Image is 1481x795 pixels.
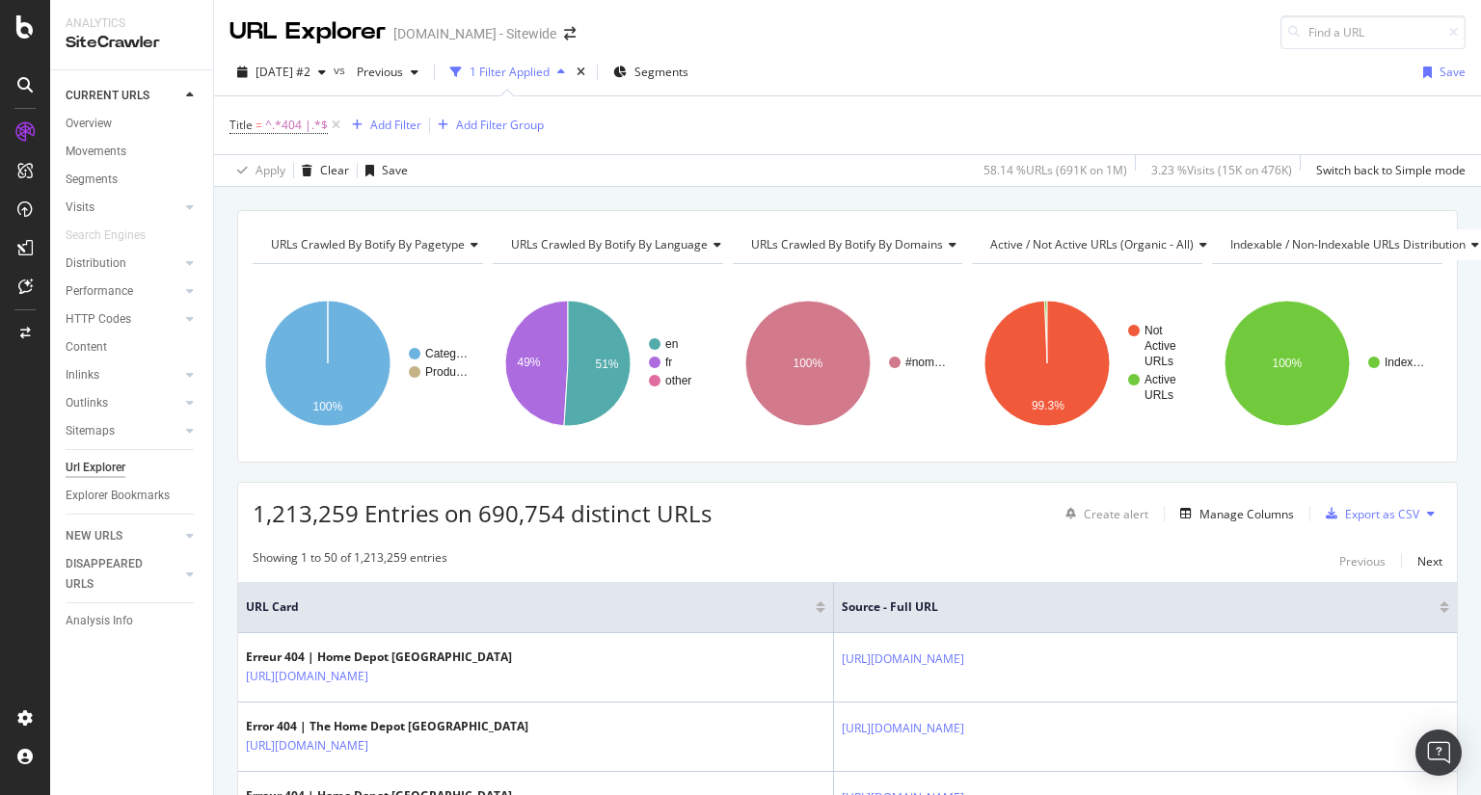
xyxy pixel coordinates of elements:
[267,229,494,260] h4: URLs Crawled By Botify By pagetype
[595,358,618,371] text: 51%
[665,374,691,387] text: other
[246,718,528,735] div: Error 404 | The Home Depot [GEOGRAPHIC_DATA]
[66,142,200,162] a: Movements
[972,279,1199,447] svg: A chart.
[1417,553,1442,570] div: Next
[1212,279,1440,447] svg: A chart.
[573,63,589,82] div: times
[1417,549,1442,572] button: Next
[606,57,696,88] button: Segments
[66,281,133,302] div: Performance
[1440,64,1466,80] div: Save
[66,365,99,385] div: Inlinks
[66,337,200,358] a: Content
[1058,498,1148,529] button: Create alert
[246,667,368,686] a: [URL][DOMAIN_NAME]
[246,598,811,616] span: URL Card
[349,57,426,88] button: Previous
[256,117,262,133] span: =
[430,114,544,137] button: Add Filter Group
[256,162,285,178] div: Apply
[66,32,198,54] div: SiteCrawler
[253,549,447,572] div: Showing 1 to 50 of 1,213,259 entries
[393,24,556,43] div: [DOMAIN_NAME] - Sitewide
[1144,339,1176,353] text: Active
[733,279,960,447] svg: A chart.
[1318,498,1419,529] button: Export as CSV
[1385,356,1424,369] text: Index…
[425,347,468,360] text: Categ…
[665,337,678,351] text: en
[443,57,573,88] button: 1 Filter Applied
[1144,373,1176,386] text: Active
[66,458,125,478] div: Url Explorer
[990,236,1194,252] span: Active / Not Active URLs (organic - all)
[66,170,200,190] a: Segments
[634,64,688,80] span: Segments
[793,357,822,370] text: 100%
[66,142,126,162] div: Movements
[1415,57,1466,88] button: Save
[905,356,946,369] text: #nom…
[66,458,200,478] a: Url Explorer
[370,117,421,133] div: Add Filter
[66,86,180,106] a: CURRENT URLS
[1280,15,1466,49] input: Find a URL
[66,393,108,413] div: Outlinks
[66,486,200,506] a: Explorer Bookmarks
[229,155,285,186] button: Apply
[1084,506,1148,522] div: Create alert
[1144,324,1163,337] text: Not
[344,114,421,137] button: Add Filter
[66,281,180,302] a: Performance
[1172,502,1294,525] button: Manage Columns
[253,497,712,529] span: 1,213,259 Entries on 690,754 distinct URLs
[1308,155,1466,186] button: Switch back to Simple mode
[66,611,200,631] a: Analysis Info
[66,86,149,106] div: CURRENT URLS
[983,162,1127,178] div: 58.14 % URLs ( 691K on 1M )
[66,15,198,32] div: Analytics
[66,253,180,274] a: Distribution
[66,365,180,385] a: Inlinks
[1339,553,1386,570] div: Previous
[842,719,964,738] a: [URL][DOMAIN_NAME]
[334,62,349,78] span: vs
[271,236,465,252] span: URLs Crawled By Botify By pagetype
[1144,388,1173,402] text: URLs
[358,155,408,186] button: Save
[842,598,1411,616] span: Source - Full URL
[66,309,180,330] a: HTTP Codes
[66,393,180,413] a: Outlinks
[253,279,480,447] svg: A chart.
[517,356,540,369] text: 49%
[1345,506,1419,522] div: Export as CSV
[747,229,972,260] h4: URLs Crawled By Botify By domains
[66,198,94,218] div: Visits
[294,155,349,186] button: Clear
[1339,549,1386,572] button: Previous
[665,356,672,369] text: fr
[1230,236,1466,252] span: Indexable / Non-Indexable URLs distribution
[66,337,107,358] div: Content
[1144,355,1173,368] text: URLs
[66,554,163,595] div: DISAPPEARED URLS
[66,253,126,274] div: Distribution
[246,649,512,666] div: Erreur 404 | Home Depot [GEOGRAPHIC_DATA]
[493,279,720,447] div: A chart.
[66,114,200,134] a: Overview
[265,112,328,139] span: ^.*404 |.*$
[425,365,468,379] text: Produ…
[986,229,1223,260] h4: Active / Not Active URLs
[66,225,146,246] div: Search Engines
[66,554,180,595] a: DISAPPEARED URLS
[66,526,180,546] a: NEW URLS
[751,236,943,252] span: URLs Crawled By Botify By domains
[229,117,253,133] span: Title
[1316,162,1466,178] div: Switch back to Simple mode
[66,170,118,190] div: Segments
[1151,162,1292,178] div: 3.23 % Visits ( 15K on 476K )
